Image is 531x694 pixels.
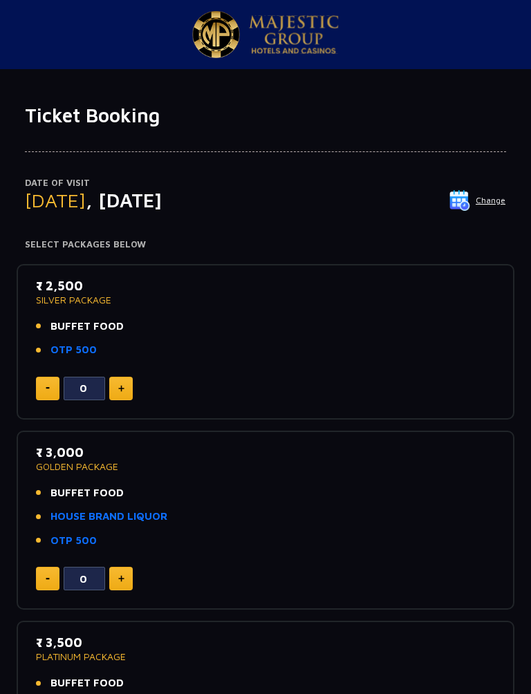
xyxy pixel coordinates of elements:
[25,239,506,250] h4: Select Packages Below
[192,11,240,58] img: Majestic Pride
[25,176,506,190] p: Date of Visit
[46,578,50,580] img: minus
[50,675,124,691] span: BUFFET FOOD
[449,189,506,212] button: Change
[50,342,97,358] a: OTP 500
[249,15,339,54] img: Majestic Pride
[36,295,495,305] p: SILVER PACKAGE
[50,509,167,525] a: HOUSE BRAND LIQUOR
[118,575,124,582] img: plus
[50,485,124,501] span: BUFFET FOOD
[36,633,495,652] p: ₹ 3,500
[118,385,124,392] img: plus
[25,104,506,127] h1: Ticket Booking
[86,189,162,212] span: , [DATE]
[50,533,97,549] a: OTP 500
[25,189,86,212] span: [DATE]
[36,443,495,462] p: ₹ 3,000
[36,652,495,662] p: PLATINUM PACKAGE
[46,387,50,389] img: minus
[36,462,495,471] p: GOLDEN PACKAGE
[36,276,495,295] p: ₹ 2,500
[50,319,124,335] span: BUFFET FOOD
